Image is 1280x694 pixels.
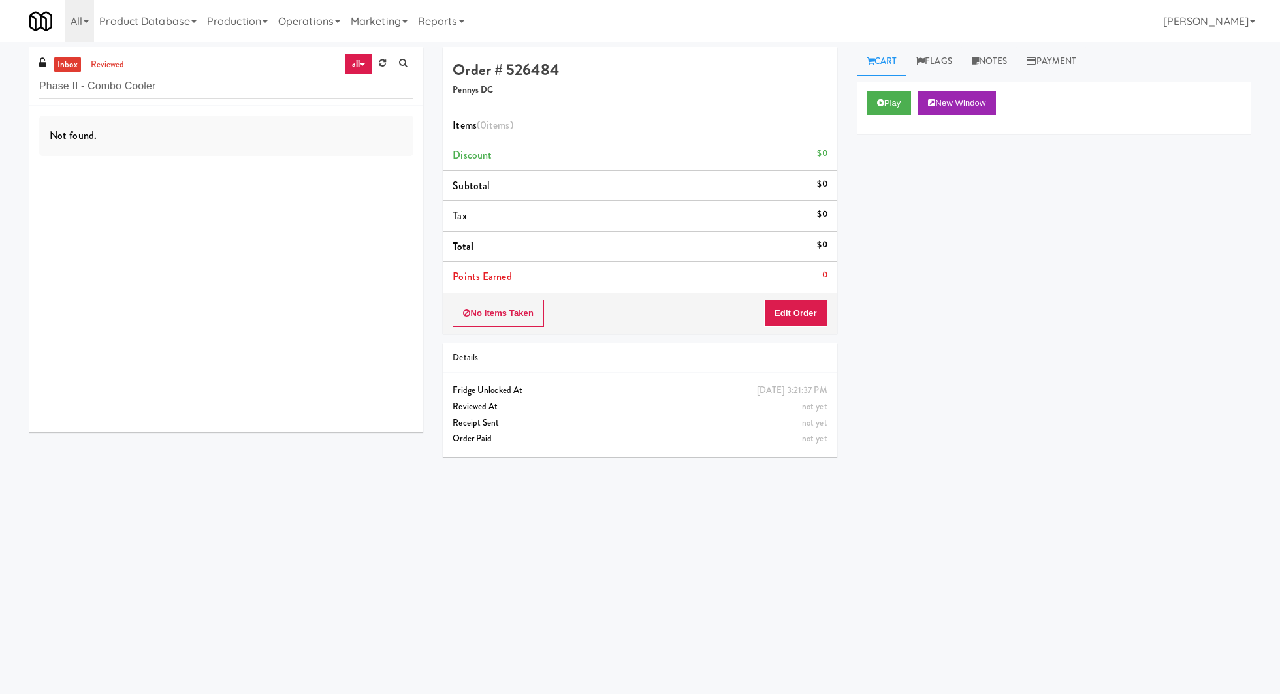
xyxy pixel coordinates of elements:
[764,300,827,327] button: Edit Order
[802,417,827,429] span: not yet
[453,383,827,399] div: Fridge Unlocked At
[453,399,827,415] div: Reviewed At
[817,146,827,162] div: $0
[54,57,81,73] a: inbox
[453,431,827,447] div: Order Paid
[453,178,490,193] span: Subtotal
[453,148,492,163] span: Discount
[857,47,907,76] a: Cart
[817,237,827,253] div: $0
[88,57,128,73] a: reviewed
[453,86,827,95] h5: Pennys DC
[29,10,52,33] img: Micromart
[802,432,827,445] span: not yet
[453,61,827,78] h4: Order # 526484
[345,54,372,74] a: all
[817,176,827,193] div: $0
[453,239,473,254] span: Total
[453,208,466,223] span: Tax
[906,47,962,76] a: Flags
[822,267,827,283] div: 0
[453,118,513,133] span: Items
[453,300,544,327] button: No Items Taken
[802,400,827,413] span: not yet
[39,74,413,99] input: Search vision orders
[867,91,912,115] button: Play
[962,47,1017,76] a: Notes
[918,91,996,115] button: New Window
[453,269,511,284] span: Points Earned
[453,350,827,366] div: Details
[453,415,827,432] div: Receipt Sent
[1017,47,1086,76] a: Payment
[50,128,97,143] span: Not found.
[477,118,513,133] span: (0 )
[817,206,827,223] div: $0
[487,118,510,133] ng-pluralize: items
[757,383,827,399] div: [DATE] 3:21:37 PM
